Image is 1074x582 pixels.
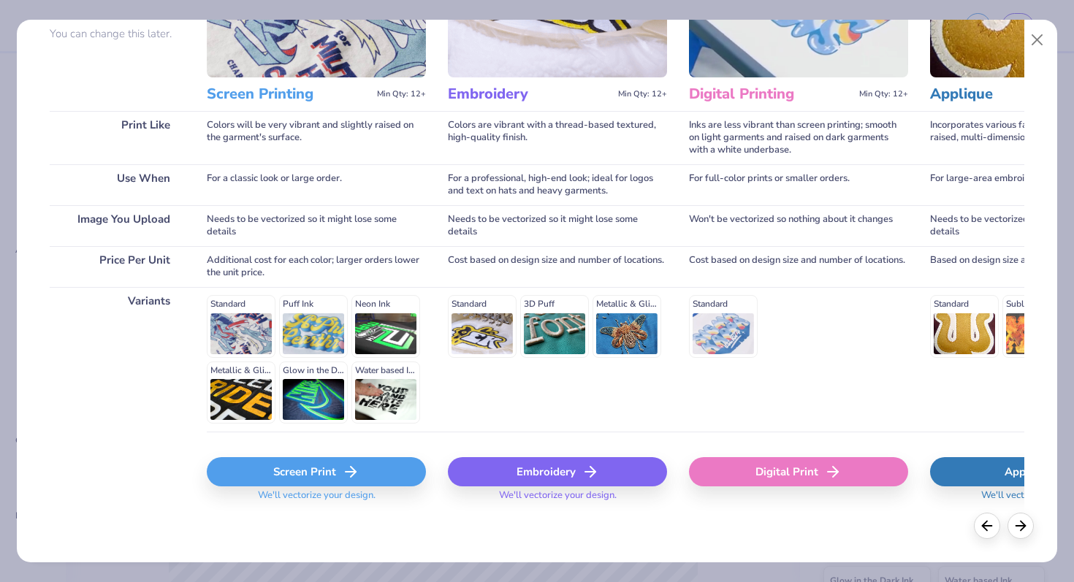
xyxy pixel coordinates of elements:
span: Min Qty: 12+ [618,89,667,99]
div: Embroidery [448,457,667,486]
div: Needs to be vectorized so it might lose some details [448,205,667,246]
span: We'll vectorize your design. [493,489,622,510]
p: You can change this later. [50,28,185,40]
div: Image You Upload [50,205,185,246]
div: For full-color prints or smaller orders. [689,164,908,205]
span: Min Qty: 12+ [377,89,426,99]
div: Additional cost for each color; larger orders lower the unit price. [207,246,426,287]
div: Needs to be vectorized so it might lose some details [207,205,426,246]
div: For a classic look or large order. [207,164,426,205]
div: Inks are less vibrant than screen printing; smooth on light garments and raised on dark garments ... [689,111,908,164]
div: For a professional, high-end look; ideal for logos and text on hats and heavy garments. [448,164,667,205]
div: Use When [50,164,185,205]
div: Variants [50,287,185,432]
h3: Embroidery [448,85,612,104]
div: Digital Print [689,457,908,486]
span: Min Qty: 12+ [859,89,908,99]
div: Won't be vectorized so nothing about it changes [689,205,908,246]
span: We'll vectorize your design. [252,489,381,510]
div: Print Like [50,111,185,164]
h3: Digital Printing [689,85,853,104]
div: Cost based on design size and number of locations. [689,246,908,287]
div: Price Per Unit [50,246,185,287]
button: Close [1024,26,1051,54]
div: Colors are vibrant with a thread-based textured, high-quality finish. [448,111,667,164]
div: Screen Print [207,457,426,486]
div: Cost based on design size and number of locations. [448,246,667,287]
div: Colors will be very vibrant and slightly raised on the garment's surface. [207,111,426,164]
h3: Screen Printing [207,85,371,104]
